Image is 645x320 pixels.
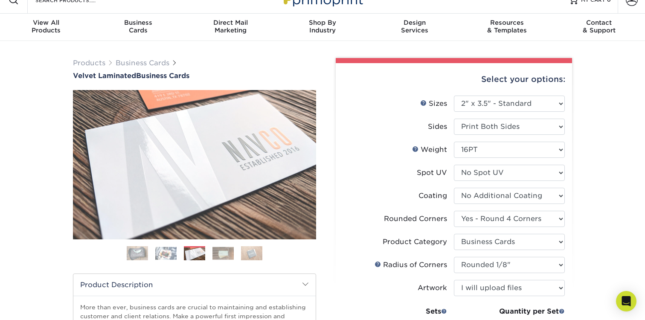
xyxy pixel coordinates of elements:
[369,19,461,26] span: Design
[73,72,136,80] span: Velvet Laminated
[276,14,369,41] a: Shop ByIndustry
[155,247,177,260] img: Business Cards 02
[418,283,447,293] div: Artwork
[461,14,553,41] a: Resources& Templates
[73,72,316,80] a: Velvet LaminatedBusiness Cards
[92,14,184,41] a: BusinessCards
[241,246,262,261] img: Business Cards 05
[343,63,565,96] div: Select your options:
[454,306,565,317] div: Quantity per Set
[184,19,276,34] div: Marketing
[92,19,184,34] div: Cards
[73,59,105,67] a: Products
[553,19,645,34] div: & Support
[92,19,184,26] span: Business
[375,260,447,270] div: Radius of Corners
[184,14,276,41] a: Direct MailMarketing
[384,214,447,224] div: Rounded Corners
[73,274,316,296] h2: Product Description
[184,247,205,261] img: Business Cards 03
[276,19,369,34] div: Industry
[383,237,447,247] div: Product Category
[417,168,447,178] div: Spot UV
[616,291,636,311] div: Open Intercom Messenger
[461,19,553,26] span: Resources
[553,19,645,26] span: Contact
[73,72,316,80] h1: Business Cards
[412,145,447,155] div: Weight
[184,19,276,26] span: Direct Mail
[553,14,645,41] a: Contact& Support
[276,19,369,26] span: Shop By
[116,59,169,67] a: Business Cards
[369,19,461,34] div: Services
[127,243,148,264] img: Business Cards 01
[369,14,461,41] a: DesignServices
[428,122,447,132] div: Sides
[461,19,553,34] div: & Templates
[418,191,447,201] div: Coating
[212,247,234,260] img: Business Cards 04
[420,99,447,109] div: Sizes
[73,90,316,239] img: Velvet Laminated 03
[379,306,447,317] div: Sets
